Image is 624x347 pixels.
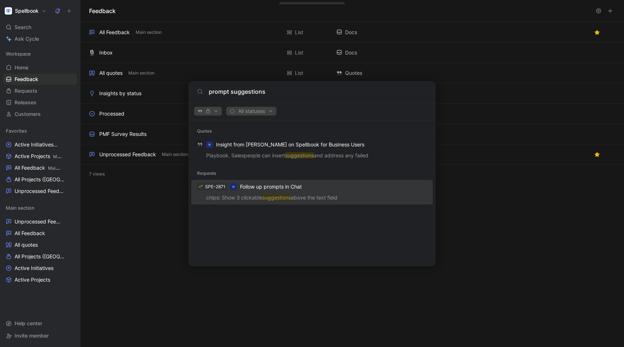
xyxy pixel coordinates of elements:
[191,180,433,205] a: 🌱SPE-2871Follow up prompts in Chatchips: Show 3 clickablesuggestionsabove the text field
[229,107,273,116] span: All statuses
[188,125,436,138] div: Quotes
[188,167,436,180] div: Requests
[193,193,431,204] p: chips: Show 3 clickable above the text field
[193,151,431,162] p: Playbook. Salespeople can insert and address any failed
[191,138,433,162] a: Insight from [PERSON_NAME] on Spellbook for Business UsersPlaybook. Salespeople can insertsuggest...
[262,194,291,201] mark: suggestions
[285,152,314,158] mark: suggestions
[199,185,203,189] img: 🌱
[209,87,427,96] input: Type a command or search anything
[226,107,276,116] button: All statuses
[240,183,302,190] span: Follow up prompts in Chat
[205,183,225,190] div: SPE-2871
[216,141,364,148] span: Insight from [PERSON_NAME] on Spellbook for Business Users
